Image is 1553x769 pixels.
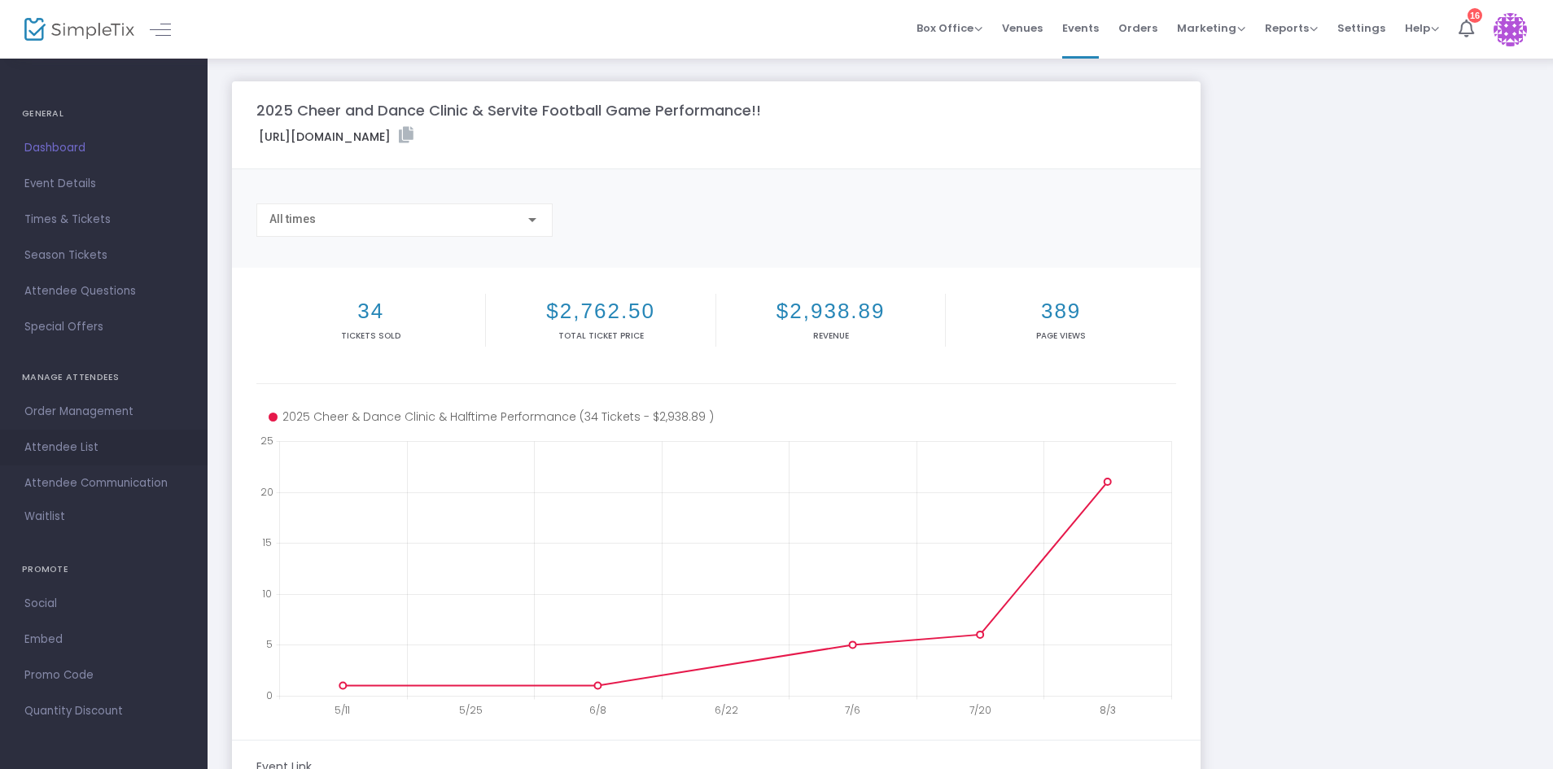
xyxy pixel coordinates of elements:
span: Order Management [24,401,183,422]
span: Settings [1337,7,1385,49]
span: Attendee List [24,437,183,458]
h4: GENERAL [22,98,186,130]
text: 7/6 [845,703,860,717]
span: Marketing [1177,20,1245,36]
span: Attendee Communication [24,473,183,494]
h4: MANAGE ATTENDEES [22,361,186,394]
span: Social [24,593,183,614]
m-panel-title: 2025 Cheer and Dance Clinic & Servite Football Game Performance!! [256,99,761,121]
text: 7/20 [969,703,991,717]
text: 8/3 [1100,703,1116,717]
p: Total Ticket Price [489,330,711,342]
h2: $2,762.50 [489,299,711,324]
span: Reports [1265,20,1318,36]
span: Help [1405,20,1439,36]
span: All times [269,212,316,225]
text: 5 [266,637,273,651]
text: 20 [260,484,273,498]
span: Venues [1002,7,1043,49]
span: Season Tickets [24,245,183,266]
p: Page Views [949,330,1172,342]
span: Events [1062,7,1099,49]
span: Waitlist [24,509,65,525]
span: Embed [24,629,183,650]
text: 25 [260,434,273,448]
h2: 389 [949,299,1172,324]
span: Box Office [916,20,982,36]
text: 5/11 [335,703,350,717]
h4: PROMOTE [22,553,186,586]
span: Special Offers [24,317,183,338]
span: Event Details [24,173,183,194]
h2: $2,938.89 [720,299,942,324]
span: Promo Code [24,665,183,686]
p: Revenue [720,330,942,342]
span: Orders [1118,7,1157,49]
text: 10 [262,586,272,600]
text: 0 [266,688,273,702]
text: 5/25 [459,703,483,717]
text: 6/22 [715,703,738,717]
h2: 34 [260,299,482,324]
text: 15 [262,535,272,549]
p: Tickets sold [260,330,482,342]
label: [URL][DOMAIN_NAME] [259,127,413,146]
span: Attendee Questions [24,281,183,302]
div: 16 [1468,8,1482,23]
text: 6/8 [589,703,606,717]
span: Dashboard [24,138,183,159]
span: Quantity Discount [24,701,183,722]
span: Times & Tickets [24,209,183,230]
